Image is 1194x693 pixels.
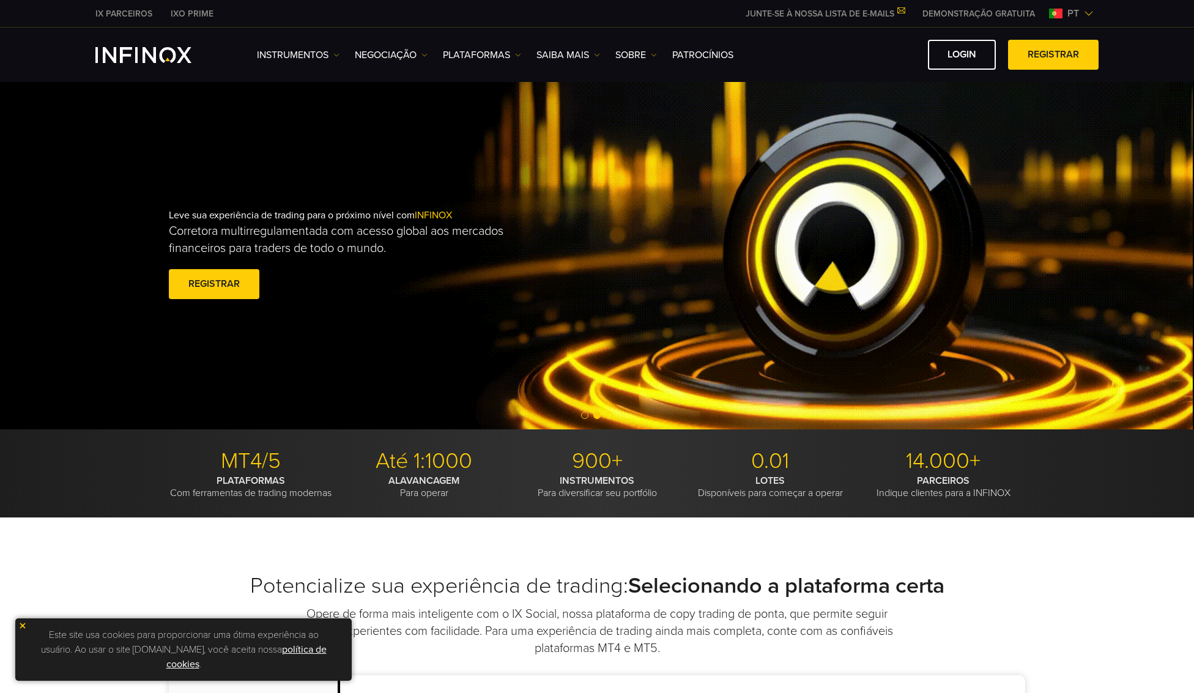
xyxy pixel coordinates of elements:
[169,223,532,257] p: Corretora multirregulamentada com acesso global aos mercados financeiros para traders de todo o m...
[593,412,601,419] span: Go to slide 2
[355,48,428,62] a: NEGOCIAÇÃO
[688,448,852,475] p: 0.01
[606,412,613,419] span: Go to slide 3
[615,48,657,62] a: SOBRE
[342,448,506,475] p: Até 1:1000
[388,475,459,487] strong: ALAVANCAGEM
[95,47,220,63] a: INFINOX Logo
[560,475,634,487] strong: INSTRUMENTOS
[515,448,679,475] p: 900+
[342,475,506,499] p: Para operar
[300,606,894,657] p: Opere de forma mais inteligente com o IX Social, nossa plataforma de copy trading de ponta, que p...
[755,475,785,487] strong: LOTES
[928,40,996,70] a: Login
[443,48,521,62] a: PLATAFORMAS
[169,190,623,322] div: Leve sua experiência de trading para o próximo nível com
[917,475,970,487] strong: PARCEIROS
[169,448,333,475] p: MT4/5
[536,48,600,62] a: Saiba mais
[861,475,1025,499] p: Indique clientes para a INFINOX
[672,48,733,62] a: Patrocínios
[736,9,913,19] a: JUNTE-SE À NOSSA LISTA DE E-MAILS
[415,209,452,221] span: INFINOX
[169,269,259,299] a: Registrar
[161,7,223,20] a: INFINOX
[1008,40,1099,70] a: Registrar
[21,624,346,675] p: Este site usa cookies para proporcionar uma ótima experiência ao usuário. Ao usar o site [DOMAIN_...
[581,412,588,419] span: Go to slide 1
[515,475,679,499] p: Para diversificar seu portfólio
[86,7,161,20] a: INFINOX
[861,448,1025,475] p: 14.000+
[169,475,333,499] p: Com ferramentas de trading modernas
[18,621,27,630] img: yellow close icon
[1062,6,1084,21] span: pt
[688,475,852,499] p: Disponíveis para começar a operar
[628,573,944,599] strong: Selecionando a plataforma certa
[217,475,285,487] strong: PLATAFORMAS
[257,48,339,62] a: Instrumentos
[913,7,1044,20] a: INFINOX MENU
[169,573,1025,599] h2: Potencialize sua experiência de trading:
